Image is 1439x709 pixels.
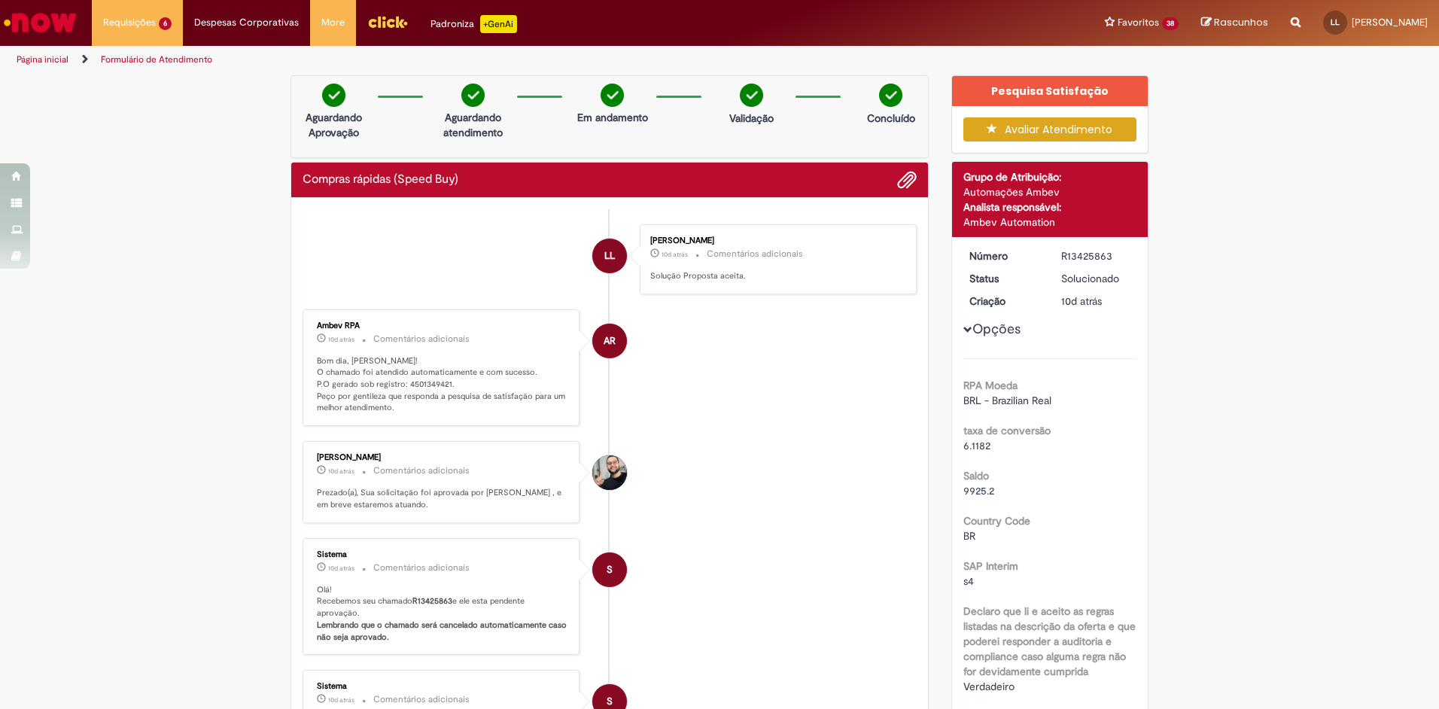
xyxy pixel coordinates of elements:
[328,335,354,344] time: 19/08/2025 07:38:13
[317,682,567,691] div: Sistema
[1061,294,1102,308] time: 18/08/2025 16:36:33
[328,695,354,704] span: 10d atrás
[601,84,624,107] img: check-circle-green.png
[317,321,567,330] div: Ambev RPA
[322,84,345,107] img: check-circle-green.png
[650,270,901,282] p: Solução Proposta aceita.
[963,199,1137,215] div: Analista responsável:
[963,574,974,588] span: s4
[367,11,408,33] img: click_logo_yellow_360x200.png
[1214,15,1268,29] span: Rascunhos
[963,184,1137,199] div: Automações Ambev
[1162,17,1179,30] span: 38
[963,484,994,498] span: 9925.2
[963,514,1030,528] b: Country Code
[963,394,1051,407] span: BRL - Brazilian Real
[1352,16,1428,29] span: [PERSON_NAME]
[1331,17,1340,27] span: LL
[101,53,212,65] a: Formulário de Atendimento
[662,250,688,259] time: 19/08/2025 08:35:31
[297,110,370,140] p: Aguardando Aprovação
[373,464,470,477] small: Comentários adicionais
[867,111,915,126] p: Concluído
[328,467,354,476] span: 10d atrás
[1201,16,1268,30] a: Rascunhos
[412,595,452,607] b: R13425863
[740,84,763,107] img: check-circle-green.png
[604,238,615,274] span: LL
[328,564,354,573] span: 10d atrás
[437,110,510,140] p: Aguardando atendimento
[963,424,1051,437] b: taxa de conversão
[1061,271,1131,286] div: Solucionado
[317,550,567,559] div: Sistema
[17,53,68,65] a: Página inicial
[373,333,470,345] small: Comentários adicionais
[958,248,1051,263] dt: Número
[303,173,458,187] h2: Compras rápidas (Speed Buy) Histórico de tíquete
[328,564,354,573] time: 18/08/2025 16:36:45
[1118,15,1159,30] span: Favoritos
[317,453,567,462] div: [PERSON_NAME]
[1061,294,1102,308] span: 10d atrás
[328,467,354,476] time: 19/08/2025 07:22:57
[430,15,517,33] div: Padroniza
[604,323,616,359] span: AR
[317,584,567,644] p: Olá! Recebemos seu chamado e ele esta pendente aprovação.
[1061,248,1131,263] div: R13425863
[607,552,613,588] span: S
[963,117,1137,141] button: Avaliar Atendimento
[480,15,517,33] p: +GenAi
[729,111,774,126] p: Validação
[963,469,989,482] b: Saldo
[963,215,1137,230] div: Ambev Automation
[159,17,172,30] span: 6
[963,604,1136,678] b: Declaro que li e aceito as regras listadas na descrição da oferta e que poderei responder a audit...
[958,294,1051,309] dt: Criação
[707,248,803,260] small: Comentários adicionais
[963,169,1137,184] div: Grupo de Atribuição:
[963,529,975,543] span: BR
[373,561,470,574] small: Comentários adicionais
[577,110,648,125] p: Em andamento
[592,324,627,358] div: Ambev RPA
[194,15,299,30] span: Despesas Corporativas
[317,355,567,415] p: Bom dia, [PERSON_NAME]! O chamado foi atendido automaticamente e com sucesso. P.O gerado sob regi...
[1061,294,1131,309] div: 18/08/2025 16:36:33
[897,170,917,190] button: Adicionar anexos
[328,335,354,344] span: 10d atrás
[662,250,688,259] span: 10d atrás
[317,619,569,643] b: Lembrando que o chamado será cancelado automaticamente caso não seja aprovado.
[2,8,79,38] img: ServiceNow
[958,271,1051,286] dt: Status
[103,15,156,30] span: Requisições
[11,46,948,74] ul: Trilhas de página
[963,559,1018,573] b: SAP Interim
[321,15,345,30] span: More
[650,236,901,245] div: [PERSON_NAME]
[879,84,902,107] img: check-circle-green.png
[952,76,1148,106] div: Pesquisa Satisfação
[317,487,567,510] p: Prezado(a), Sua solicitação foi aprovada por [PERSON_NAME] , e em breve estaremos atuando.
[963,680,1015,693] span: Verdadeiro
[592,455,627,490] div: Rodrigo Ferrante De Oliveira Pereira
[592,239,627,273] div: Lucinei Vicente Lima
[592,552,627,587] div: System
[963,439,990,452] span: 6.1182
[373,693,470,706] small: Comentários adicionais
[328,695,354,704] time: 18/08/2025 16:36:42
[963,379,1018,392] b: RPA Moeda
[461,84,485,107] img: check-circle-green.png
